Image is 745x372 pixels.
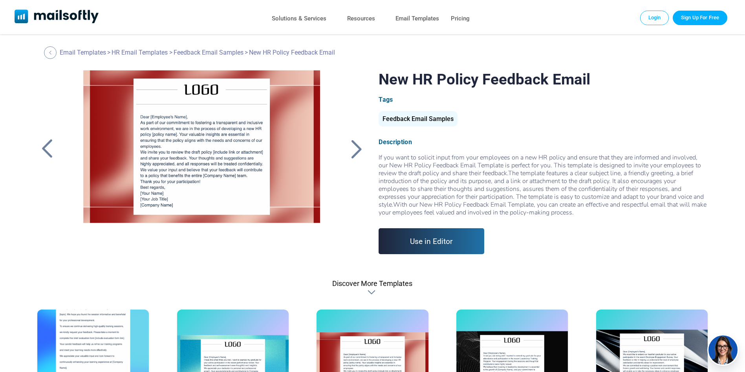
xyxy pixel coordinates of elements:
a: Resources [347,13,375,24]
a: Solutions & Services [272,13,326,24]
a: HR Email Templates [112,49,168,56]
a: Login [640,11,669,25]
div: If you want to solicit input from your employees on a new HR policy and ensure that they are info... [379,154,708,216]
div: Discover More Templates [332,279,412,288]
a: Back [37,139,57,159]
a: Email Templates [395,13,439,24]
a: Trial [673,11,727,25]
a: Back [346,139,366,159]
a: Mailsoftly [15,9,99,25]
a: Back [44,46,59,59]
a: Email Templates [60,49,106,56]
a: Feedback Email Samples [174,49,243,56]
div: Tags [379,96,708,103]
a: New HR Policy Feedback Email [70,70,333,267]
a: Feedback Email Samples [379,118,458,122]
a: Pricing [451,13,470,24]
div: Feedback Email Samples [379,111,458,126]
h1: New HR Policy Feedback Email [379,70,708,88]
a: Use in Editor [379,228,484,254]
div: Discover More Templates [368,288,377,296]
div: Description [379,138,708,146]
